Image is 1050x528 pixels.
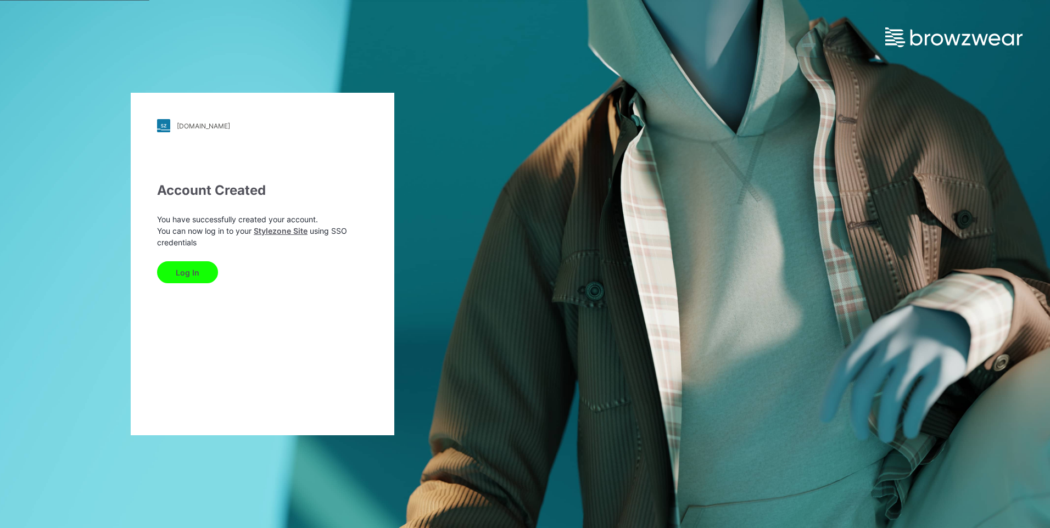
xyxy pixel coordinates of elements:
[157,119,170,132] img: stylezone-logo.562084cfcfab977791bfbf7441f1a819.svg
[157,214,368,225] p: You have successfully created your account.
[885,27,1023,47] img: browzwear-logo.e42bd6dac1945053ebaf764b6aa21510.svg
[177,122,230,130] div: [DOMAIN_NAME]
[157,225,368,248] p: You can now log in to your using SSO credentials
[157,181,368,200] div: Account Created
[254,226,308,235] a: Stylezone Site
[157,119,368,132] a: [DOMAIN_NAME]
[157,261,218,283] button: Log In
